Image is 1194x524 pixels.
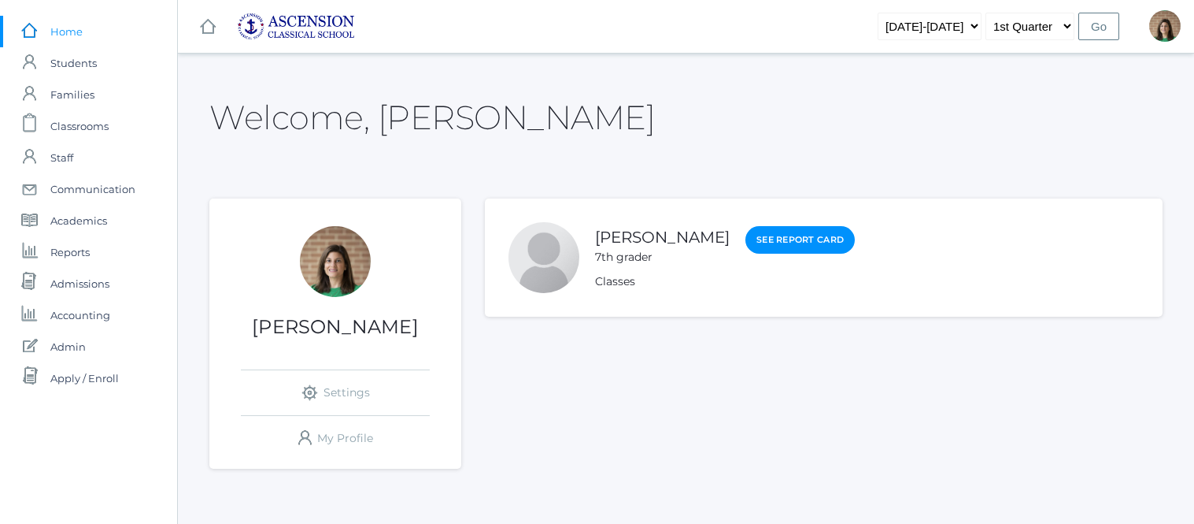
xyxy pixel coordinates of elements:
span: Admissions [50,268,109,299]
div: Levi Adams [508,222,579,293]
span: Communication [50,173,135,205]
h2: Welcome, [PERSON_NAME] [209,99,655,136]
span: Accounting [50,299,110,331]
span: Staff [50,142,73,173]
span: Families [50,79,94,110]
a: Classes [595,274,635,288]
div: 7th grader [595,249,730,266]
a: See Report Card [745,226,855,254]
span: Students [50,47,97,79]
span: Academics [50,205,107,236]
a: [PERSON_NAME] [595,228,730,247]
span: Admin [50,331,86,362]
span: Apply / Enroll [50,362,119,394]
div: Jenna Adams [1149,10,1181,42]
img: ascension-logo-blue-113fc29133de2fb5813e50b71547a291c5fdb7962bf76d49838a2a14a36269ea.jpg [237,13,355,40]
input: Go [1078,13,1119,40]
span: Classrooms [50,110,109,142]
div: Jenna Adams [300,226,371,297]
h1: [PERSON_NAME] [209,317,461,337]
span: Home [50,16,83,47]
span: Reports [50,236,90,268]
a: My Profile [241,416,430,461]
a: Settings [241,370,430,415]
